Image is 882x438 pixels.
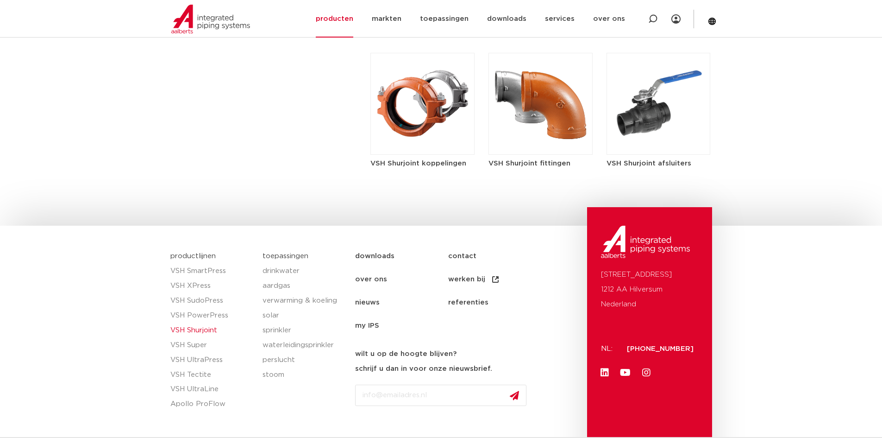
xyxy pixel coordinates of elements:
[355,245,582,337] nav: Menu
[263,264,346,279] a: drinkwater
[263,338,346,353] a: waterleidingsprinkler
[627,345,694,352] a: [PHONE_NUMBER]
[170,353,254,368] a: VSH UltraPress
[607,100,711,168] a: VSH Shurjoint afsluiters
[170,279,254,293] a: VSH XPress
[170,308,254,323] a: VSH PowerPress
[448,245,541,268] a: contact
[170,397,254,412] a: Apollo ProFlow
[263,353,346,368] a: perslucht
[263,323,346,338] a: sprinkler
[448,291,541,314] a: referenties
[355,245,448,268] a: downloads
[370,100,475,168] a: VSH Shurjoint koppelingen
[170,368,254,382] a: VSH Tectite
[263,279,346,293] a: aardgas
[263,293,346,308] a: verwarming & koeling
[510,391,519,400] img: send.svg
[355,291,448,314] a: nieuws
[601,267,698,312] p: [STREET_ADDRESS] 1212 AA Hilversum Nederland
[170,323,254,338] a: VSH Shurjoint
[607,159,711,168] h5: VSH Shurjoint afsluiters
[355,365,492,372] strong: schrijf u dan in voor onze nieuwsbrief.
[488,100,593,168] a: VSH Shurjoint fittingen
[355,314,448,337] a: my IPS
[601,342,616,356] p: NL:
[263,253,308,260] a: toepassingen
[170,253,216,260] a: productlijnen
[488,159,593,168] h5: VSH Shurjoint fittingen
[355,350,457,357] strong: wilt u op de hoogte blijven?
[170,264,254,279] a: VSH SmartPress
[448,268,541,291] a: werken bij
[170,338,254,353] a: VSH Super
[263,368,346,382] a: stoom
[355,385,526,406] input: info@emailadres.nl
[370,159,475,168] h5: VSH Shurjoint koppelingen
[355,268,448,291] a: over ons
[170,382,254,397] a: VSH UltraLine
[170,293,254,308] a: VSH SudoPress
[263,308,346,323] a: solar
